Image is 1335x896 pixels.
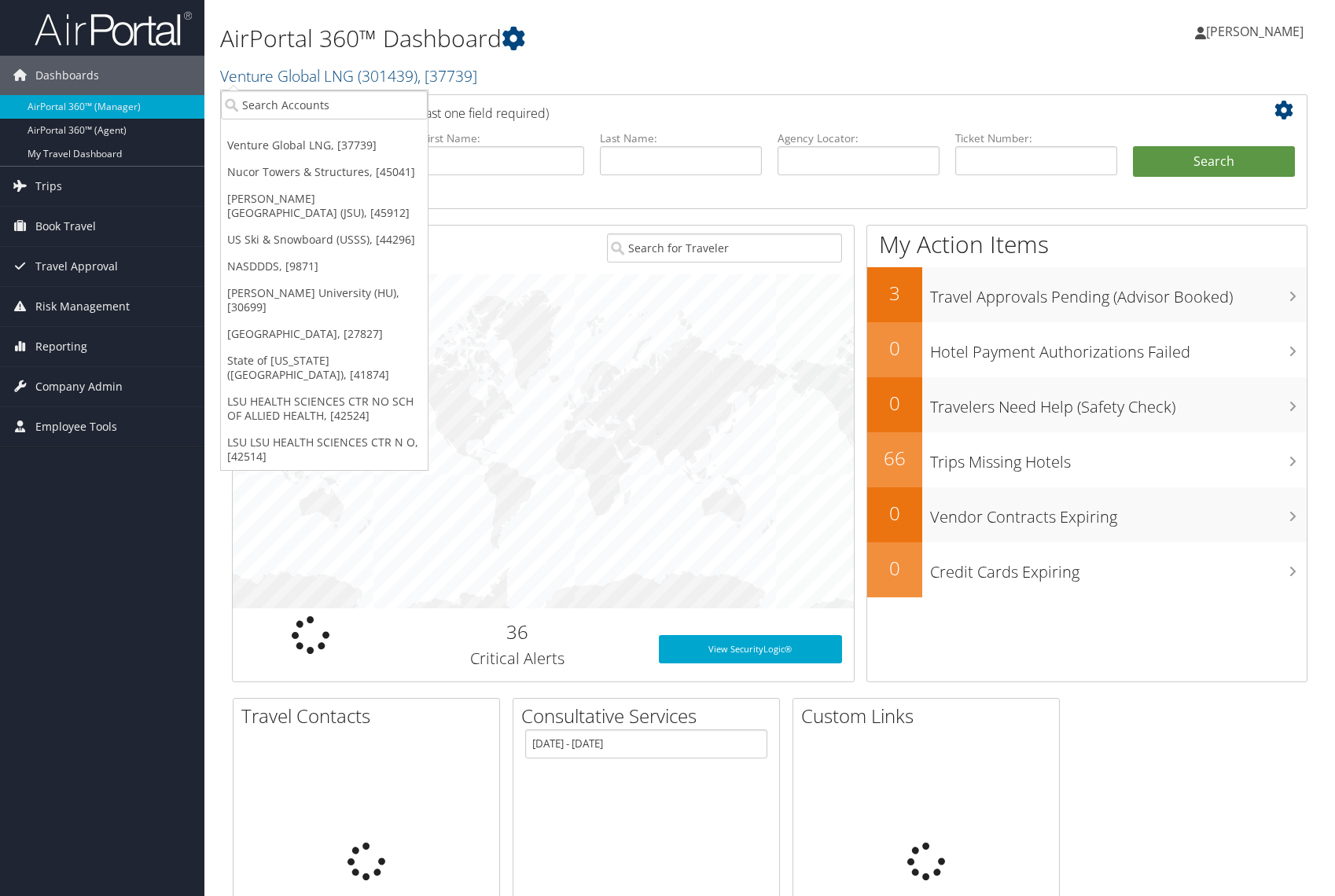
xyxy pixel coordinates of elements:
h3: Trips Missing Hotels [930,443,1307,473]
span: Book Travel [35,207,96,246]
h3: Hotel Payment Authorizations Failed [930,333,1307,363]
h2: Consultative Services [521,703,779,729]
h2: 66 [867,445,922,472]
h3: Travel Approvals Pending (Advisor Booked) [930,278,1307,308]
h3: Travelers Need Help (Safety Check) [930,388,1307,418]
h2: 0 [867,335,922,362]
a: 0Credit Cards Expiring [867,542,1307,597]
span: (at least one field required) [399,105,549,122]
a: Venture Global LNG, [37739] [221,132,428,159]
a: 0Hotel Payment Authorizations Failed [867,322,1307,377]
a: Nucor Towers & Structures, [45041] [221,159,428,185]
a: LSU HEALTH SCIENCES CTR NO SCH OF ALLIED HEALTH, [42524] [221,388,428,429]
label: Ticket Number: [955,130,1117,146]
a: [PERSON_NAME] [1195,8,1319,55]
h1: My Action Items [867,228,1307,261]
input: Search for Traveler [607,233,842,263]
h2: 0 [867,555,922,582]
h2: Airtinerary Lookup [245,97,1205,124]
h2: Custom Links [801,703,1059,729]
a: View SecurityLogic® [659,635,842,663]
label: First Name: [422,130,584,146]
h1: AirPortal 360™ Dashboard [220,22,953,55]
span: Company Admin [35,367,123,406]
span: Risk Management [35,287,130,326]
a: NASDDDS, [9871] [221,253,428,280]
h3: Vendor Contracts Expiring [930,498,1307,528]
a: US Ski & Snowboard (USSS), [44296] [221,226,428,253]
a: Venture Global LNG [220,65,477,86]
h2: 0 [867,390,922,417]
a: [PERSON_NAME][GEOGRAPHIC_DATA] (JSU), [45912] [221,185,428,226]
a: 0Vendor Contracts Expiring [867,487,1307,542]
img: airportal-logo.png [35,10,192,47]
span: Employee Tools [35,407,117,446]
span: Travel Approval [35,247,118,286]
span: Trips [35,167,62,206]
a: 66Trips Missing Hotels [867,432,1307,487]
h2: 0 [867,500,922,527]
a: State of [US_STATE] ([GEOGRAPHIC_DATA]), [41874] [221,347,428,388]
button: Search [1133,146,1295,178]
label: Agency Locator: [778,130,940,146]
a: LSU LSU HEALTH SCIENCES CTR N O, [42514] [221,429,428,470]
h2: 36 [399,619,634,645]
a: [GEOGRAPHIC_DATA], [27827] [221,321,428,347]
a: 0Travelers Need Help (Safety Check) [867,377,1307,432]
a: 3Travel Approvals Pending (Advisor Booked) [867,267,1307,322]
span: ( 301439 ) [358,65,417,86]
label: Last Name: [600,130,762,146]
span: , [ 37739 ] [417,65,477,86]
h2: 3 [867,280,922,307]
h2: Travel Contacts [241,703,499,729]
h3: Critical Alerts [399,648,634,670]
span: [PERSON_NAME] [1206,23,1304,40]
input: Search Accounts [221,90,428,119]
span: Reporting [35,327,87,366]
h3: Credit Cards Expiring [930,553,1307,583]
span: Dashboards [35,56,99,95]
a: [PERSON_NAME] University (HU), [30699] [221,280,428,321]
